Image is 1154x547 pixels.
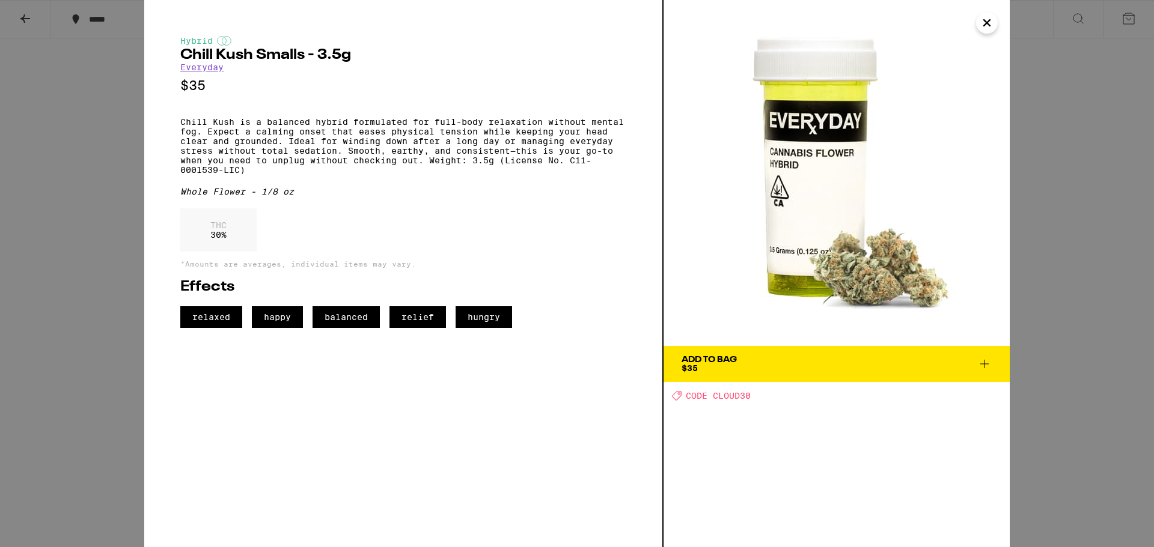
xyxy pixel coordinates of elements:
span: happy [252,306,303,328]
span: CODE CLOUD30 [686,391,751,400]
p: Chill Kush is a balanced hybrid formulated for full-body relaxation without mental fog. Expect a ... [180,117,626,175]
span: balanced [313,306,380,328]
div: Add To Bag [682,355,737,364]
h2: Chill Kush Smalls - 3.5g [180,48,626,62]
div: 30 % [180,208,257,252]
span: hungry [456,306,512,328]
img: hybridColor.svg [217,36,231,46]
p: $35 [180,78,626,93]
a: Everyday [180,62,224,72]
span: relaxed [180,306,242,328]
p: *Amounts are averages, individual items may vary. [180,260,626,268]
button: Close [976,12,998,34]
h2: Effects [180,280,626,294]
div: Hybrid [180,36,626,46]
div: Whole Flower - 1/8 oz [180,187,626,196]
span: $35 [682,363,698,373]
span: relief [389,306,446,328]
p: THC [210,220,227,230]
span: Hi. Need any help? [7,8,87,18]
button: Add To Bag$35 [664,346,1010,382]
